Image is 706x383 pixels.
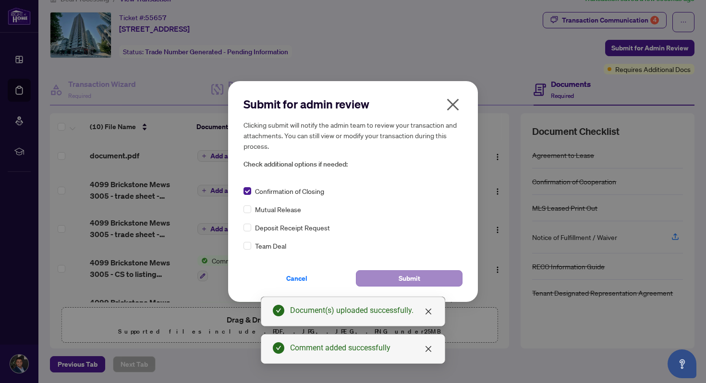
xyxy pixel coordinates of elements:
[445,97,461,112] span: close
[668,349,696,378] button: Open asap
[423,344,434,354] a: Close
[243,270,350,287] button: Cancel
[286,271,307,286] span: Cancel
[255,204,301,215] span: Mutual Release
[243,159,463,170] span: Check additional options if needed:
[425,345,432,353] span: close
[255,222,330,233] span: Deposit Receipt Request
[423,306,434,317] a: Close
[399,271,420,286] span: Submit
[255,186,324,196] span: Confirmation of Closing
[273,342,284,354] span: check-circle
[356,270,463,287] button: Submit
[243,120,463,151] h5: Clicking submit will notify the admin team to review your transaction and attachments. You can st...
[255,240,286,251] span: Team Deal
[273,305,284,316] span: check-circle
[290,342,433,354] div: Comment added successfully
[290,305,433,316] div: Document(s) uploaded successfully.
[425,308,432,315] span: close
[243,96,463,112] h2: Submit for admin review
